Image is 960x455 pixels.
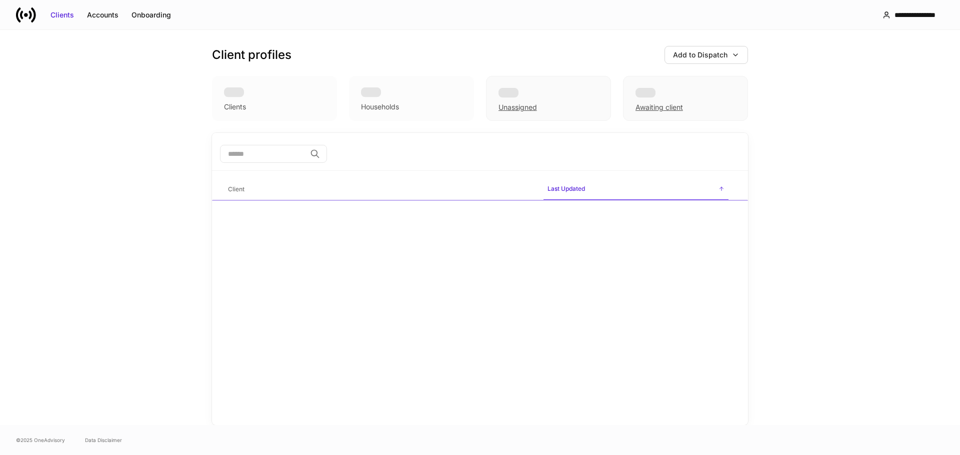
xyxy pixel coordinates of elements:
[635,102,683,112] div: Awaiting client
[131,10,171,20] div: Onboarding
[623,76,748,121] div: Awaiting client
[361,102,399,112] div: Households
[16,436,65,444] span: © 2025 OneAdvisory
[212,47,291,63] h3: Client profiles
[547,184,585,193] h6: Last Updated
[673,50,727,60] div: Add to Dispatch
[87,10,118,20] div: Accounts
[228,184,244,194] h6: Client
[486,76,611,121] div: Unassigned
[224,179,535,200] span: Client
[664,46,748,64] button: Add to Dispatch
[125,7,177,23] button: Onboarding
[50,10,74,20] div: Clients
[543,179,728,200] span: Last Updated
[80,7,125,23] button: Accounts
[44,7,80,23] button: Clients
[224,102,246,112] div: Clients
[498,102,537,112] div: Unassigned
[85,436,122,444] a: Data Disclaimer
